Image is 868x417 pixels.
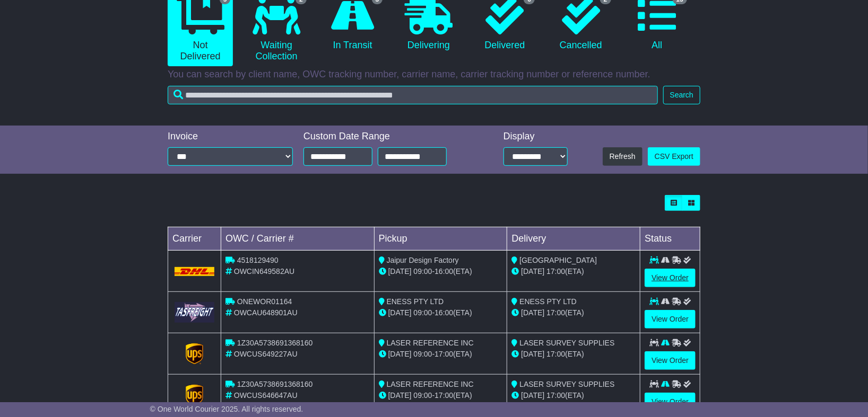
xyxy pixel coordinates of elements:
span: OWCIN649582AU [234,267,294,276]
div: (ETA) [511,349,636,360]
span: 16:00 [435,308,453,317]
span: ENESS PTY LTD [519,297,577,306]
div: (ETA) [511,307,636,318]
div: - (ETA) [379,307,503,318]
span: 09:00 [414,267,432,276]
a: CSV Export [648,147,700,166]
span: 17:00 [435,391,453,400]
span: ONEWOR01164 [237,297,292,306]
span: 1Z30A5738691368160 [237,339,313,347]
span: 17:00 [546,308,565,317]
div: (ETA) [511,266,636,277]
span: [DATE] [388,350,412,358]
span: [DATE] [388,267,412,276]
span: © One World Courier 2025. All rights reserved. [150,405,303,413]
td: Carrier [168,227,221,251]
button: Refresh [603,147,643,166]
div: Invoice [168,131,293,143]
span: 4518129490 [237,256,279,264]
td: Status [640,227,700,251]
button: Search [663,86,700,104]
div: Display [504,131,568,143]
span: ENESS PTY LTD [387,297,444,306]
span: [DATE] [521,350,544,358]
div: - (ETA) [379,390,503,401]
img: GetCarrierServiceLogo [175,302,214,323]
div: Custom Date Range [303,131,474,143]
span: OWCAU648901AU [234,308,298,317]
td: Delivery [507,227,640,251]
span: [DATE] [521,308,544,317]
img: GetCarrierServiceLogo [186,385,204,406]
span: 17:00 [435,350,453,358]
span: OWCUS649227AU [234,350,298,358]
img: DHL.png [175,267,214,276]
span: LASER REFERENCE INC [387,339,474,347]
div: - (ETA) [379,266,503,277]
td: OWC / Carrier # [221,227,375,251]
span: 09:00 [414,391,432,400]
span: 17:00 [546,391,565,400]
span: 17:00 [546,350,565,358]
span: [DATE] [388,391,412,400]
p: You can search by client name, OWC tracking number, carrier name, carrier tracking number or refe... [168,69,700,81]
span: 1Z30A5738691368160 [237,380,313,388]
a: View Order [645,393,696,411]
a: View Order [645,310,696,329]
span: LASER SURVEY SUPPLIES [519,380,614,388]
span: 09:00 [414,308,432,317]
td: Pickup [374,227,507,251]
span: LASER REFERENCE INC [387,380,474,388]
span: 16:00 [435,267,453,276]
div: - (ETA) [379,349,503,360]
span: [GEOGRAPHIC_DATA] [519,256,597,264]
div: (ETA) [511,390,636,401]
span: 09:00 [414,350,432,358]
span: OWCUS646647AU [234,391,298,400]
a: View Order [645,351,696,370]
img: GetCarrierServiceLogo [186,343,204,365]
span: [DATE] [521,391,544,400]
a: View Order [645,269,696,287]
span: 17:00 [546,267,565,276]
span: LASER SURVEY SUPPLIES [519,339,614,347]
span: [DATE] [388,308,412,317]
span: [DATE] [521,267,544,276]
span: Jaipur Design Factory [387,256,459,264]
